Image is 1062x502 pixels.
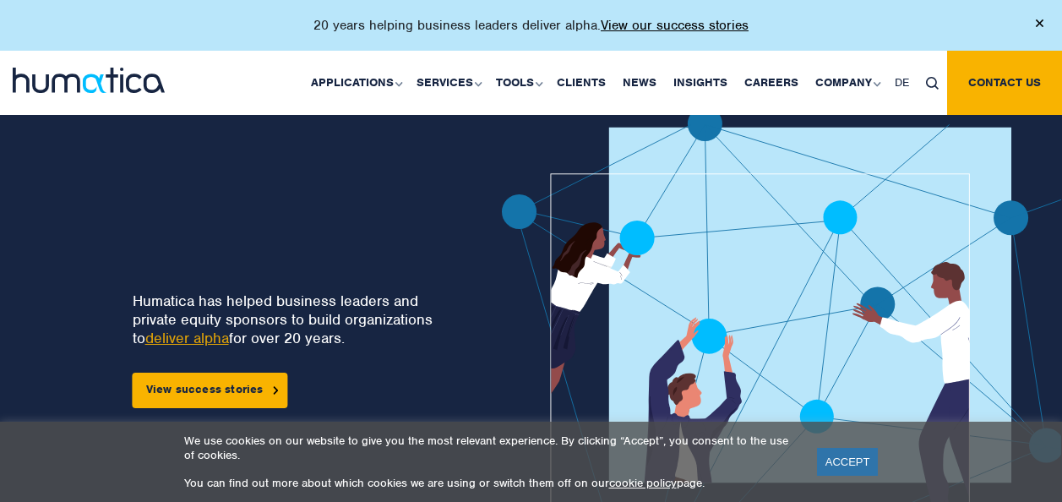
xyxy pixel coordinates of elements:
[886,51,918,115] a: DE
[601,17,749,34] a: View our success stories
[926,77,939,90] img: search_icon
[274,386,279,394] img: arrowicon
[13,68,165,93] img: logo
[487,51,548,115] a: Tools
[133,292,442,347] p: Humatica has helped business leaders and private equity sponsors to build organizations to for ov...
[548,51,614,115] a: Clients
[313,17,749,34] p: 20 years helping business leaders deliver alpha.
[408,51,487,115] a: Services
[145,329,229,347] a: deliver alpha
[184,434,796,462] p: We use cookies on our website to give you the most relevant experience. By clicking “Accept”, you...
[133,373,288,408] a: View success stories
[947,51,1062,115] a: Contact us
[609,476,677,490] a: cookie policy
[895,75,909,90] span: DE
[665,51,736,115] a: Insights
[817,448,879,476] a: ACCEPT
[807,51,886,115] a: Company
[302,51,408,115] a: Applications
[614,51,665,115] a: News
[184,476,796,490] p: You can find out more about which cookies we are using or switch them off on our page.
[736,51,807,115] a: Careers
